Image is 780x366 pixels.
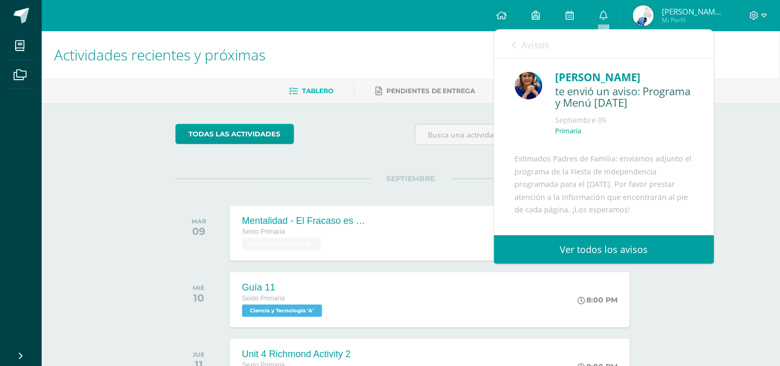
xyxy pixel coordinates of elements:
span: Pendientes de entrega [386,87,475,95]
a: todas las Actividades [175,124,294,144]
p: Primaria [556,127,582,135]
span: Ciencia y Tecnología 'A' [242,305,322,317]
div: Unit 4 Richmond Activity 2 [242,349,351,360]
span: Actividades recientes y próximas [54,45,266,65]
div: Estimados Padres de Familia: enviamos adjunto el programa de la Fiesta de Independencia programad... [515,153,694,326]
div: JUE [193,351,205,358]
span: Tablero [302,87,333,95]
div: [PERSON_NAME] [556,69,694,85]
span: Avisos [522,39,550,51]
div: te envió un aviso: Programa y Menú 13 de septiembre [556,85,694,110]
span: Mi Perfil [662,16,724,24]
div: Septiembre 09 [556,115,694,125]
span: Sexto Primaria [242,228,285,235]
div: 09 [192,225,206,237]
a: Pendientes de entrega [375,83,475,99]
div: 8:00 PM [577,295,618,305]
span: SEPTIEMBRE [370,174,452,183]
div: 10 [193,292,205,304]
span: Finanzas Personales 'U' [242,238,321,250]
div: Guía 11 [242,282,325,293]
input: Busca una actividad próxima aquí... [416,124,646,145]
div: MIÉ [193,284,205,292]
a: Ver todos los avisos [494,235,714,264]
div: MAR [192,218,206,225]
span: [PERSON_NAME][US_STATE] [662,6,724,17]
img: 2f3557b5a2cbc9257661ae254945c66b.png [633,5,654,26]
span: Sexto Primaria [242,295,285,302]
div: Mentalidad - El Fracaso es mi Maestro [242,216,367,226]
img: 5d6f35d558c486632aab3bda9a330e6b.png [515,72,543,99]
a: Tablero [289,83,333,99]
